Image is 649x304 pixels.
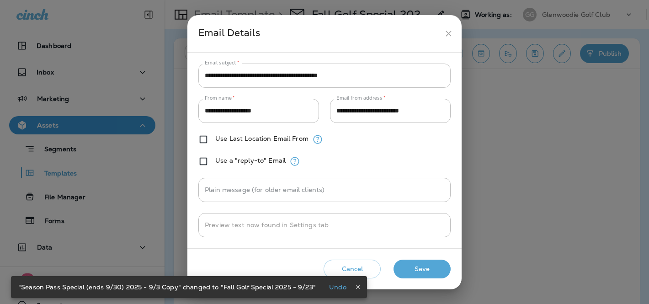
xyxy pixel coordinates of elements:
label: Email from address [336,95,385,101]
label: Email subject [205,59,239,66]
label: Use Last Location Email From [215,135,309,142]
button: Cancel [324,260,381,278]
div: "Season Pass Special (ends 9/30) 2025 - 9/3 Copy" changed to "Fall Golf Special 2025 - 9/23" [18,279,316,295]
button: close [440,25,457,42]
button: Save [394,260,451,278]
div: Email Details [198,25,440,42]
p: Undo [329,283,346,291]
label: Use a "reply-to" Email [215,157,286,164]
label: From name [205,95,235,101]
